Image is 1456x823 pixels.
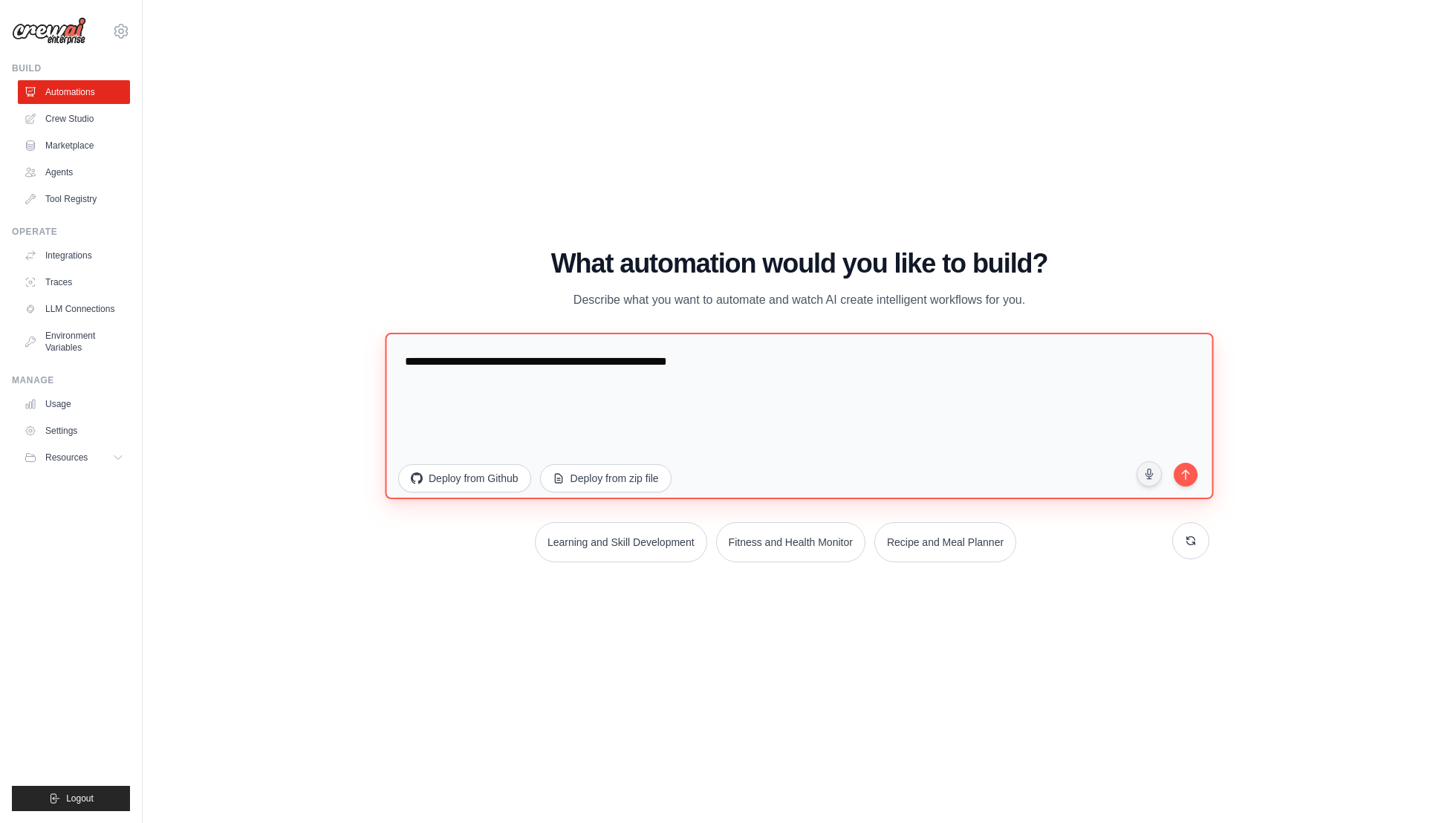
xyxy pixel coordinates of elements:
a: Crew Studio [18,107,130,131]
button: Deploy from zip file [540,464,672,492]
button: Learning and Skill Development [535,522,707,562]
p: Describe what you want to automate and watch AI create intelligent workflows for you. [550,290,1049,310]
a: Usage [18,392,130,416]
a: Marketplace [18,134,130,157]
a: Agents [18,160,130,184]
a: Tool Registry [18,187,130,211]
span: Resources [45,452,88,463]
a: Environment Variables [18,324,130,360]
a: Traces [18,270,130,294]
button: Resources [18,446,130,469]
span: Logout [66,793,94,804]
a: Automations [18,80,130,104]
div: Build [12,62,130,74]
button: Fitness and Health Monitor [716,522,865,562]
div: Manage [12,374,130,386]
button: Logout [12,786,130,811]
button: Deploy from Github [398,464,531,492]
a: Integrations [18,244,130,267]
button: Recipe and Meal Planner [874,522,1016,562]
div: Operate [12,226,130,238]
iframe: Chat Widget [1382,752,1456,823]
a: Settings [18,419,130,443]
a: LLM Connections [18,297,130,321]
img: Logo [12,17,86,45]
h1: What automation would you like to build? [389,249,1209,279]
